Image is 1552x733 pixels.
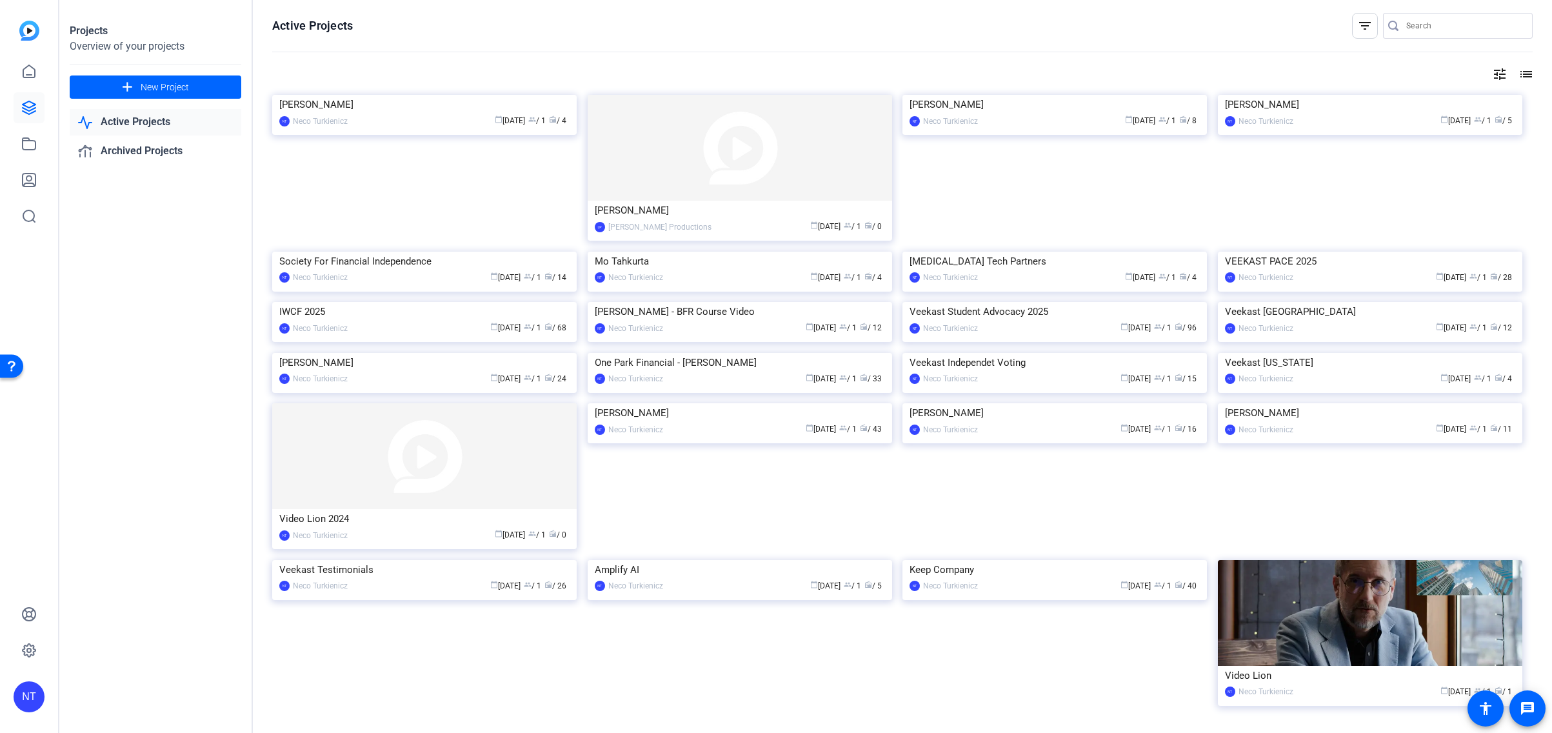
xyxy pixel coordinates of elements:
div: Neco Turkienicz [608,271,663,284]
span: [DATE] [810,273,841,282]
span: [DATE] [806,323,836,332]
div: NT [1225,687,1235,697]
div: Veekast [GEOGRAPHIC_DATA] [1225,302,1515,321]
div: Neco Turkienicz [1239,372,1293,385]
span: group [1159,272,1166,280]
div: Society For Financial Independence [279,252,570,271]
div: NT [14,681,45,712]
div: Veekast Testimonials [279,560,570,579]
span: [DATE] [490,374,521,383]
span: / 1 [1469,425,1487,434]
div: Mo Tahkurta [595,252,885,271]
span: group [528,115,536,123]
span: radio [1490,323,1498,330]
span: [DATE] [806,374,836,383]
span: group [1159,115,1166,123]
span: / 1 [1469,273,1487,282]
a: Archived Projects [70,138,241,165]
span: / 28 [1490,273,1512,282]
span: group [1154,374,1162,381]
div: [PERSON_NAME] Productions [608,221,711,234]
span: group [1469,272,1477,280]
div: Neco Turkienicz [923,322,978,335]
span: group [524,581,532,588]
img: blue-gradient.svg [19,21,39,41]
div: Neco Turkienicz [1239,271,1293,284]
div: NT [1225,323,1235,334]
div: One Park Financial - [PERSON_NAME] [595,353,885,372]
span: radio [1179,272,1187,280]
span: calendar_today [1440,115,1448,123]
div: NT [279,323,290,334]
span: [DATE] [1440,374,1471,383]
span: / 1 [1154,581,1171,590]
div: Veekast Student Advocacy 2025 [910,302,1200,321]
div: [PERSON_NAME] [595,201,885,220]
span: / 1 [839,374,857,383]
span: [DATE] [1436,273,1466,282]
a: Active Projects [70,109,241,136]
mat-icon: message [1520,701,1535,716]
span: [DATE] [810,581,841,590]
span: group [844,581,851,588]
span: group [844,221,851,229]
div: Video Lion 2024 [279,509,570,528]
span: [DATE] [1440,116,1471,125]
span: radio [549,530,557,537]
span: radio [1175,374,1182,381]
span: [DATE] [1125,116,1155,125]
div: [PERSON_NAME] [910,95,1200,114]
span: radio [1495,687,1502,694]
div: [PERSON_NAME] [1225,95,1515,114]
span: group [1474,374,1482,381]
div: Neco Turkienicz [923,115,978,128]
span: radio [1179,115,1187,123]
span: [DATE] [1436,425,1466,434]
span: radio [860,374,868,381]
span: radio [544,272,552,280]
span: [DATE] [495,530,525,539]
div: NT [910,581,920,591]
span: / 1 [839,425,857,434]
span: / 96 [1175,323,1197,332]
div: Neco Turkienicz [1239,322,1293,335]
span: / 15 [1175,374,1197,383]
span: New Project [141,81,189,94]
span: [DATE] [1125,273,1155,282]
span: group [844,272,851,280]
span: radio [1175,424,1182,432]
span: / 4 [1179,273,1197,282]
span: group [1154,323,1162,330]
span: / 1 [1159,116,1176,125]
span: group [524,323,532,330]
div: NT [910,323,920,334]
span: group [839,424,847,432]
span: radio [864,272,872,280]
div: [PERSON_NAME] [279,353,570,372]
span: / 24 [544,374,566,383]
div: NT [279,374,290,384]
mat-icon: tune [1492,66,1507,82]
span: calendar_today [806,374,813,381]
span: / 1 [1474,687,1491,696]
span: / 16 [1175,425,1197,434]
div: Neco Turkienicz [608,322,663,335]
span: calendar_today [495,530,502,537]
span: group [1474,687,1482,694]
div: NT [910,116,920,126]
span: radio [1175,323,1182,330]
span: / 40 [1175,581,1197,590]
div: [MEDICAL_DATA] Tech Partners [910,252,1200,271]
span: group [528,530,536,537]
span: / 1 [524,374,541,383]
span: group [524,374,532,381]
span: / 12 [860,323,882,332]
span: / 1 [524,323,541,332]
span: / 0 [549,530,566,539]
span: group [839,374,847,381]
div: [PERSON_NAME] - BFR Course Video [595,302,885,321]
div: Veekast Independet Voting [910,353,1200,372]
span: calendar_today [490,323,498,330]
div: [PERSON_NAME] [595,403,885,423]
span: / 1 [524,581,541,590]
